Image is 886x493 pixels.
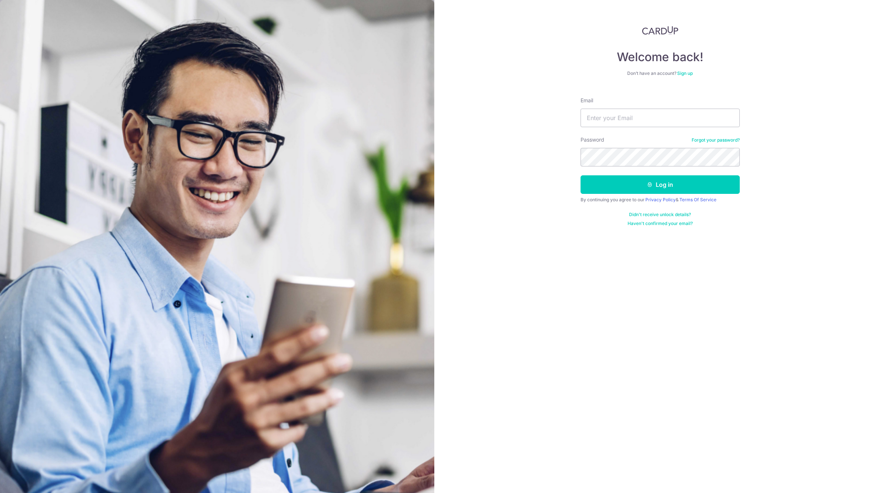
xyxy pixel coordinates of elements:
[581,136,604,143] label: Password
[679,197,716,202] a: Terms Of Service
[581,175,740,194] button: Log in
[645,197,676,202] a: Privacy Policy
[629,212,691,218] a: Didn't receive unlock details?
[581,70,740,76] div: Don’t have an account?
[581,109,740,127] input: Enter your Email
[628,221,693,226] a: Haven't confirmed your email?
[581,97,593,104] label: Email
[677,70,693,76] a: Sign up
[692,137,740,143] a: Forgot your password?
[581,50,740,64] h4: Welcome back!
[581,197,740,203] div: By continuing you agree to our &
[642,26,678,35] img: CardUp Logo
